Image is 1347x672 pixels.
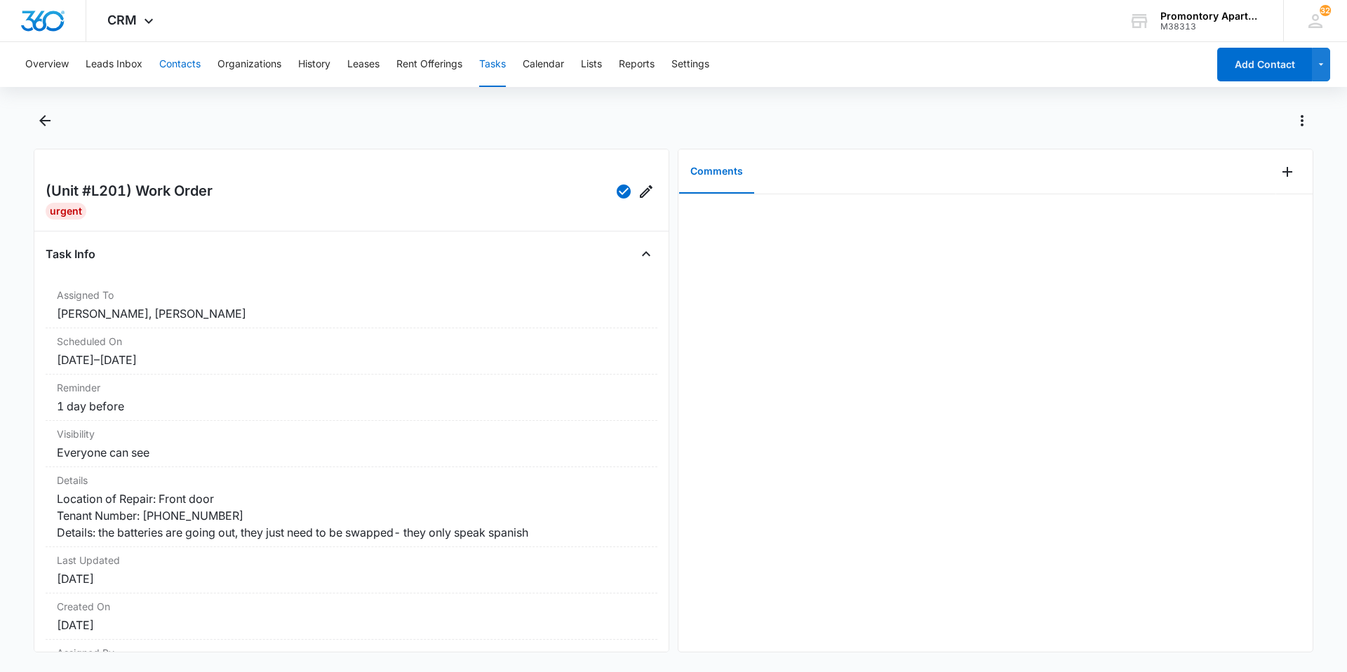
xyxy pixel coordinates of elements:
button: Settings [671,42,709,87]
dt: Assigned To [57,288,646,302]
button: Add Contact [1217,48,1312,81]
div: Reminder1 day before [46,375,657,421]
button: Close [635,243,657,265]
button: Organizations [217,42,281,87]
dd: [DATE] [57,617,646,633]
dt: Details [57,473,646,488]
button: Add Comment [1276,161,1299,183]
dt: Scheduled On [57,334,646,349]
button: Contacts [159,42,201,87]
button: Back [34,109,55,132]
dt: Last Updated [57,553,646,567]
button: Comments [679,150,754,194]
button: Edit [635,180,657,203]
h4: Task Info [46,246,95,262]
button: History [298,42,330,87]
button: Overview [25,42,69,87]
div: Scheduled On[DATE]–[DATE] [46,328,657,375]
dd: Everyone can see [57,444,646,461]
button: Rent Offerings [396,42,462,87]
div: VisibilityEveryone can see [46,421,657,467]
h2: (Unit #L201) Work Order [46,180,213,203]
dd: [PERSON_NAME], [PERSON_NAME] [57,305,646,322]
div: Urgent [46,203,86,220]
dd: Location of Repair: Front door Tenant Number: [PHONE_NUMBER] Details: the batteries are going out... [57,490,646,541]
dt: Assigned By [57,645,646,660]
button: Lists [581,42,602,87]
dd: [DATE] – [DATE] [57,351,646,368]
button: Calendar [523,42,564,87]
div: notifications count [1320,5,1331,16]
dt: Visibility [57,426,646,441]
button: Leads Inbox [86,42,142,87]
button: Leases [347,42,380,87]
button: Actions [1291,109,1313,132]
div: account id [1160,22,1263,32]
dd: [DATE] [57,570,646,587]
dd: 1 day before [57,398,646,415]
div: Assigned To[PERSON_NAME], [PERSON_NAME] [46,282,657,328]
button: Tasks [479,42,506,87]
dt: Reminder [57,380,646,395]
div: Created On[DATE] [46,593,657,640]
span: CRM [107,13,137,27]
dt: Created On [57,599,646,614]
button: Reports [619,42,655,87]
div: account name [1160,11,1263,22]
span: 32 [1320,5,1331,16]
div: DetailsLocation of Repair: Front door Tenant Number: [PHONE_NUMBER] Details: the batteries are go... [46,467,657,547]
div: Last Updated[DATE] [46,547,657,593]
